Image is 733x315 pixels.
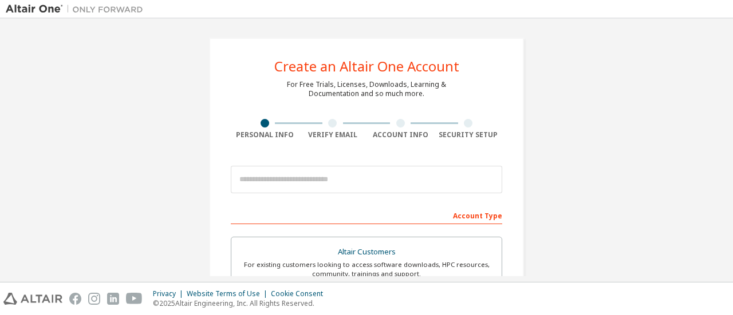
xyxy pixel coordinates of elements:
div: Security Setup [435,130,503,139]
img: linkedin.svg [107,293,119,305]
img: altair_logo.svg [3,293,62,305]
img: Altair One [6,3,149,15]
div: Verify Email [299,130,367,139]
img: youtube.svg [126,293,143,305]
div: For existing customers looking to access software downloads, HPC resources, community, trainings ... [238,260,495,278]
div: Cookie Consent [271,289,330,298]
div: For Free Trials, Licenses, Downloads, Learning & Documentation and so much more. [287,80,446,98]
div: Account Info [366,130,435,139]
div: Create an Altair One Account [274,59,459,73]
div: Account Type [231,206,502,224]
div: Altair Customers [238,244,495,260]
img: facebook.svg [69,293,81,305]
div: Personal Info [231,130,299,139]
div: Website Terms of Use [187,289,271,298]
p: © 2025 Altair Engineering, Inc. All Rights Reserved. [153,298,330,308]
div: Privacy [153,289,187,298]
img: instagram.svg [88,293,100,305]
